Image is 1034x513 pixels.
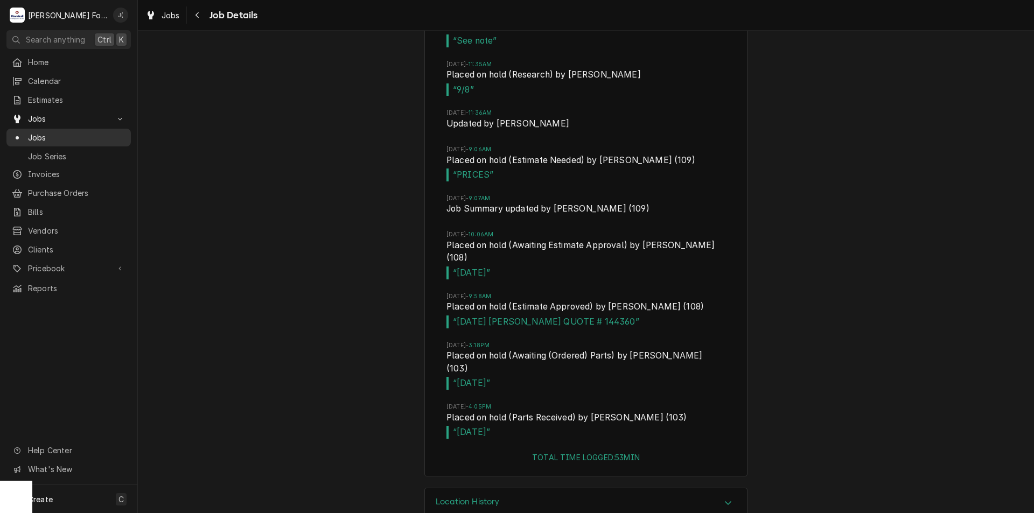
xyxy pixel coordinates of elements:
[26,34,85,45] span: Search anything
[6,91,131,109] a: Estimates
[446,349,725,377] span: Event String
[446,315,725,328] span: Event Message
[446,109,725,145] li: Event
[446,168,725,181] span: Event Message
[446,68,725,83] span: Event String
[446,292,725,341] li: Event
[446,145,725,194] li: Event
[446,341,725,350] span: Timestamp
[28,495,53,504] span: Create
[6,241,131,258] a: Clients
[6,129,131,146] a: Jobs
[446,145,725,154] span: Timestamp
[469,293,491,300] em: 9:58AM
[10,8,25,23] div: Marshall Food Equipment Service's Avatar
[6,147,131,165] a: Job Series
[28,187,125,199] span: Purchase Orders
[28,283,125,294] span: Reports
[446,117,725,132] span: Event String
[469,109,492,116] em: 11:36AM
[28,113,109,124] span: Jobs
[446,194,725,203] span: Timestamp
[446,154,725,169] span: Event String
[446,60,725,69] span: Timestamp
[446,300,725,315] span: Event String
[6,30,131,49] button: Search anythingCtrlK
[446,403,725,452] li: Event
[141,6,184,24] a: Jobs
[469,342,490,349] em: 3:18PM
[206,8,258,23] span: Job Details
[469,231,493,238] em: 10:06AM
[446,341,725,403] li: Event
[6,53,131,71] a: Home
[436,497,500,507] h3: Location History
[6,184,131,202] a: Purchase Orders
[446,230,725,292] li: Event
[446,426,725,439] span: Event Message
[446,230,725,239] span: Timestamp
[446,403,725,411] span: Timestamp
[118,494,124,505] span: C
[446,266,725,279] span: Event Message
[446,83,725,96] span: Event Message
[28,151,125,162] span: Job Series
[6,222,131,240] a: Vendors
[469,61,492,68] em: 11:35AM
[446,202,725,217] span: Event String
[189,6,206,24] button: Navigate back
[28,94,125,106] span: Estimates
[6,165,131,183] a: Invoices
[28,244,125,255] span: Clients
[446,194,725,230] li: Event
[162,10,180,21] span: Jobs
[446,34,725,47] span: Event Message
[446,292,725,301] span: Timestamp
[446,411,725,426] span: Event String
[446,377,725,390] span: Event Message
[28,463,124,475] span: What's New
[469,403,491,410] em: 4:05PM
[446,60,725,109] li: Event
[6,460,131,478] a: Go to What's New
[446,239,725,266] span: Event String
[97,34,111,45] span: Ctrl
[28,132,125,143] span: Jobs
[10,8,25,23] div: M
[113,8,128,23] div: Jeff Debigare (109)'s Avatar
[28,263,109,274] span: Pricebook
[425,452,747,476] div: Accordion Footer
[6,259,131,277] a: Go to Pricebook
[119,34,124,45] span: K
[6,441,131,459] a: Go to Help Center
[6,279,131,297] a: Reports
[28,57,125,68] span: Home
[28,75,125,87] span: Calendar
[6,72,131,90] a: Calendar
[469,146,491,153] em: 9:06AM
[6,203,131,221] a: Bills
[446,109,725,117] span: Timestamp
[28,445,124,456] span: Help Center
[28,206,125,217] span: Bills
[6,110,131,128] a: Go to Jobs
[469,195,490,202] em: 9:07AM
[28,168,125,180] span: Invoices
[28,10,107,21] div: [PERSON_NAME] Food Equipment Service
[113,8,128,23] div: J(
[28,225,125,236] span: Vendors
